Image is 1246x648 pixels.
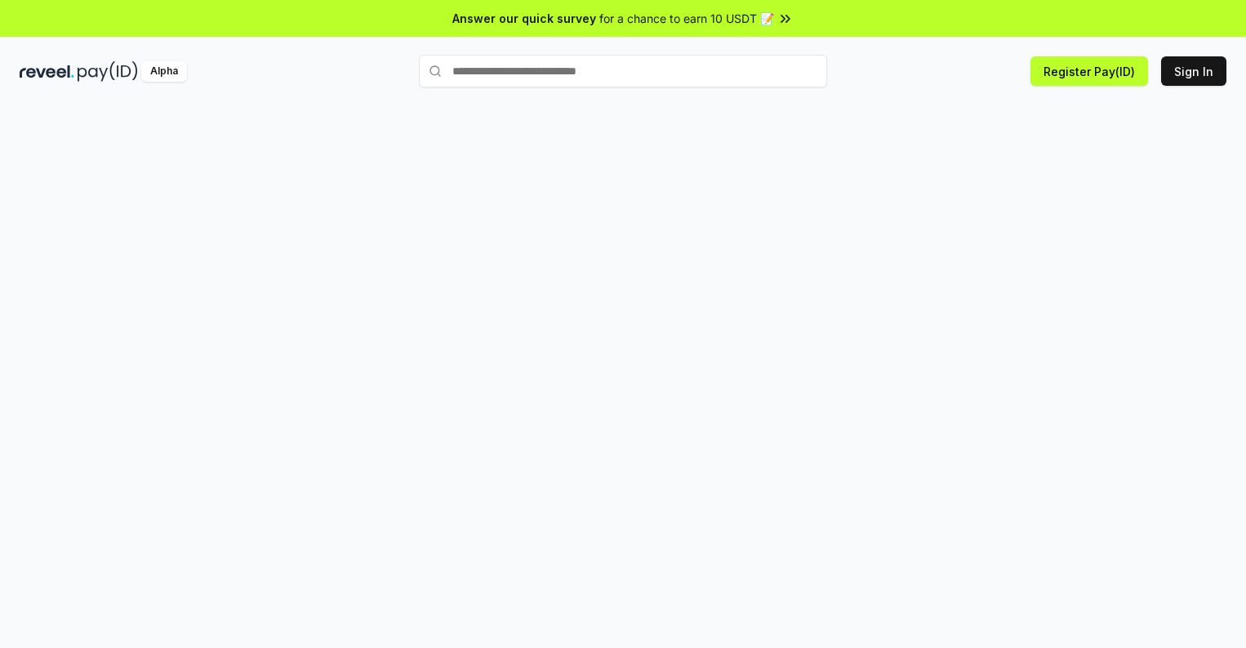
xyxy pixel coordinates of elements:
[20,61,74,82] img: reveel_dark
[1030,56,1148,86] button: Register Pay(ID)
[599,10,774,27] span: for a chance to earn 10 USDT 📝
[1161,56,1226,86] button: Sign In
[452,10,596,27] span: Answer our quick survey
[78,61,138,82] img: pay_id
[141,61,187,82] div: Alpha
